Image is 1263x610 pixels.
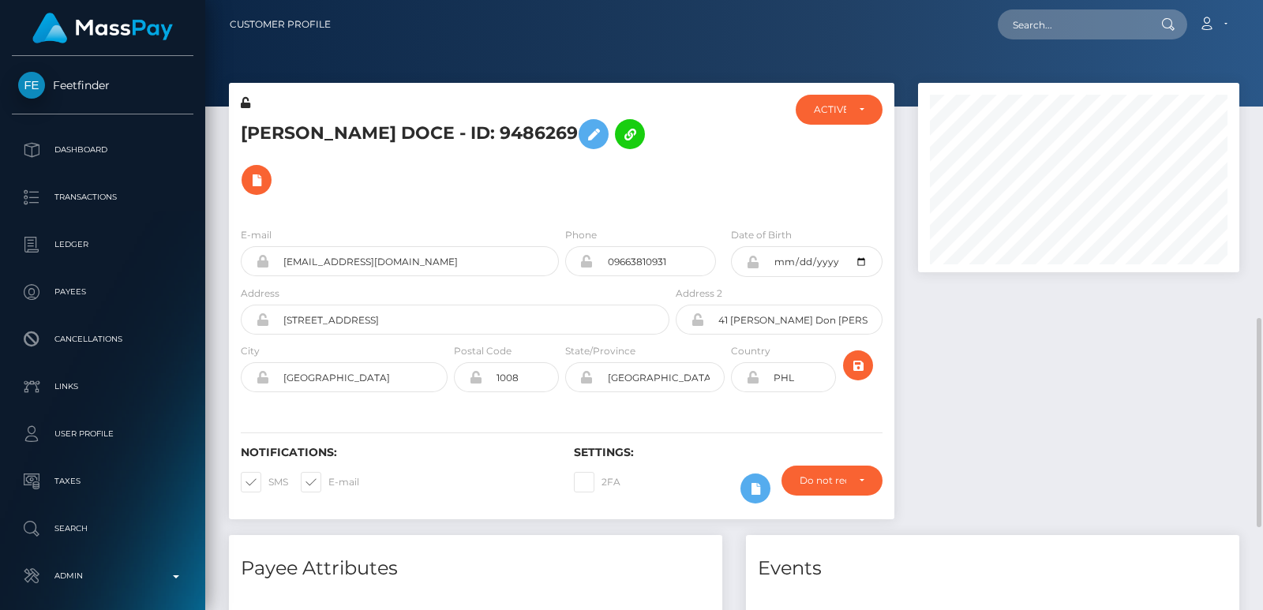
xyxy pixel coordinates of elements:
label: E-mail [301,472,359,492]
a: User Profile [12,414,193,454]
a: Payees [12,272,193,312]
img: Feetfinder [18,72,45,99]
a: Admin [12,556,193,596]
a: Taxes [12,462,193,501]
a: Cancellations [12,320,193,359]
label: City [241,344,260,358]
a: Transactions [12,178,193,217]
a: Ledger [12,225,193,264]
a: Links [12,367,193,406]
button: Do not require [781,466,883,496]
p: Cancellations [18,327,187,351]
label: Phone [565,228,597,242]
p: User Profile [18,422,187,446]
label: 2FA [574,472,620,492]
label: Country [731,344,770,358]
p: Payees [18,280,187,304]
div: ACTIVE [814,103,847,116]
div: Do not require [800,474,846,487]
label: E-mail [241,228,272,242]
p: Search [18,517,187,541]
a: Search [12,509,193,548]
p: Dashboard [18,138,187,162]
a: Dashboard [12,130,193,170]
label: State/Province [565,344,635,358]
label: SMS [241,472,288,492]
h6: Notifications: [241,446,550,459]
h4: Payee Attributes [241,555,710,582]
button: ACTIVE [796,95,883,125]
p: Links [18,375,187,399]
p: Taxes [18,470,187,493]
h6: Settings: [574,446,883,459]
span: Feetfinder [12,78,193,92]
img: MassPay Logo [32,13,173,43]
p: Transactions [18,185,187,209]
label: Address 2 [676,286,722,301]
label: Address [241,286,279,301]
label: Postal Code [454,344,512,358]
h4: Events [758,555,1227,582]
input: Search... [998,9,1146,39]
a: Customer Profile [230,8,331,41]
p: Admin [18,564,187,588]
label: Date of Birth [731,228,792,242]
h5: [PERSON_NAME] DOCE - ID: 9486269 [241,111,661,203]
p: Ledger [18,233,187,256]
